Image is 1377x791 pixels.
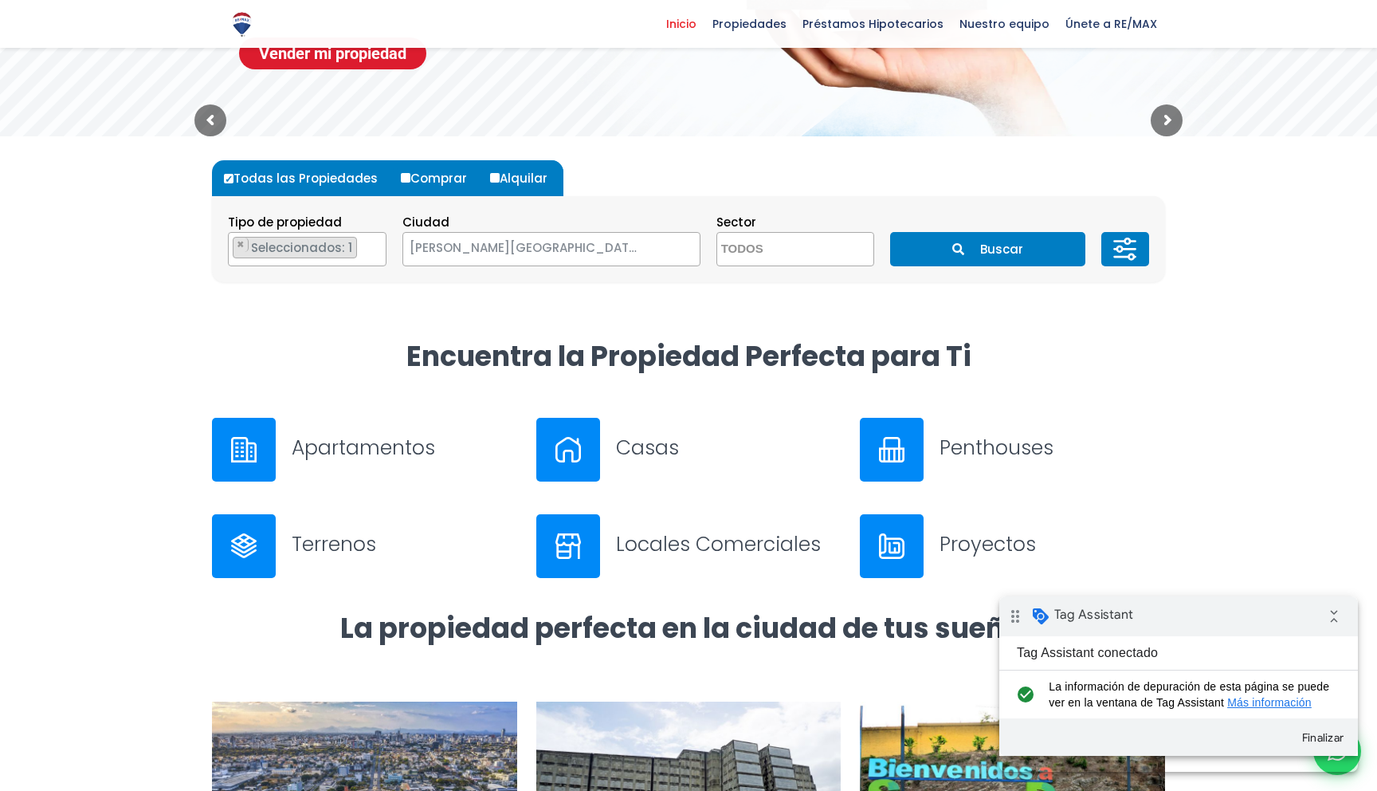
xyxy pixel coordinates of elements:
[319,4,351,36] i: Contraer insignia de depuración
[536,418,841,482] a: Casas
[401,173,410,183] input: Comprar
[224,174,233,183] input: Todas las Propiedades
[220,160,394,196] label: Todas las Propiedades
[402,232,700,266] span: SANTO DOMINGO NORTE
[704,12,794,36] span: Propiedades
[616,434,841,462] h3: Casas
[228,100,312,112] a: Más información
[716,214,756,230] span: Sector
[402,214,449,230] span: Ciudad
[940,434,1165,462] h3: Penthouses
[55,10,134,26] span: Tag Assistant
[340,608,1038,647] strong: La propiedad perfecta en la ciudad de tus sueños
[239,37,426,69] a: Vender mi propiedad
[229,233,237,267] textarea: Search
[616,530,841,558] h3: Locales Comerciales
[228,10,256,38] img: Logo de REMAX
[233,238,249,252] button: Remove item
[717,233,872,267] textarea: Search
[490,173,500,183] input: Alquilar
[212,418,517,482] a: Apartamentos
[368,237,378,253] button: Remove all items
[212,514,517,578] a: Terrenos
[249,239,356,256] span: Seleccionados: 1
[233,237,357,258] li: APARTAMENTO
[406,336,971,376] strong: Encuentra la Propiedad Perfecta para Ti
[292,530,517,558] h3: Terrenos
[403,237,660,259] span: SANTO DOMINGO NORTE
[369,238,377,252] span: ×
[292,434,517,462] h3: Apartamentos
[951,12,1057,36] span: Nuestro equipo
[676,242,684,257] span: ×
[860,418,1165,482] a: Penthouses
[658,12,704,36] span: Inicio
[237,238,245,252] span: ×
[660,237,684,262] button: Remove all items
[940,530,1165,558] h3: Proyectos
[295,127,352,155] button: Finalizar
[794,12,951,36] span: Préstamos Hipotecarios
[13,82,39,114] i: check_circle
[536,514,841,578] a: Locales Comerciales
[860,514,1165,578] a: Proyectos
[228,214,342,230] span: Tipo de propiedad
[486,160,563,196] label: Alquilar
[1057,12,1165,36] span: Únete a RE/MAX
[397,160,483,196] label: Comprar
[890,232,1085,266] button: Buscar
[49,82,332,114] span: La información de depuración de esta página se puede ver en la ventana de Tag Assistant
